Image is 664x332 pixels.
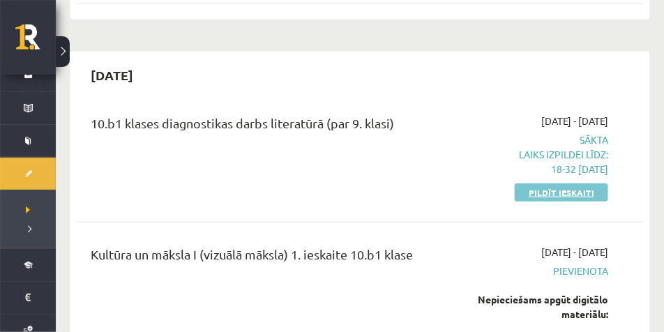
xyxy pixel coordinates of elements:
[91,114,429,139] div: 10.b1 klases diagnostikas darbs literatūrā (par 9. klasi)
[541,245,608,259] span: [DATE] - [DATE]
[77,59,147,91] h2: [DATE]
[450,133,608,176] span: Sākta
[450,264,608,278] span: Pievienota
[91,245,429,271] div: Kultūra un māksla I (vizuālā māksla) 1. ieskaite 10.b1 klase
[15,24,56,59] a: Rīgas 1. Tālmācības vidusskola
[450,292,608,322] div: Nepieciešams apgūt digitālo materiālu:
[541,114,608,128] span: [DATE] - [DATE]
[515,183,608,202] a: Pildīt ieskaiti
[450,147,608,176] p: Laiks izpildei līdz: 18-32 [DATE]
